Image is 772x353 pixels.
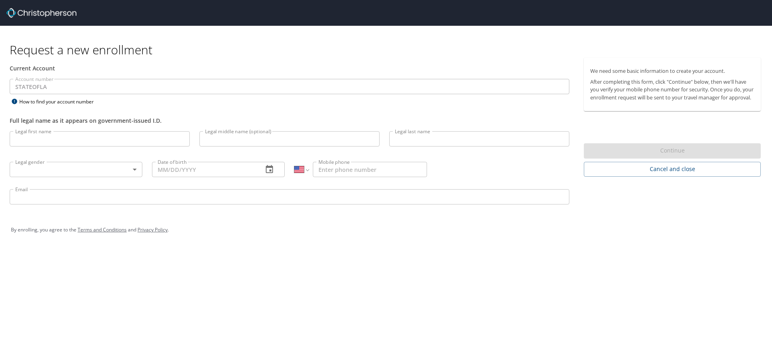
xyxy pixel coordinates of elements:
div: By enrolling, you agree to the and . [11,220,761,240]
div: Current Account [10,64,569,72]
img: cbt logo [6,8,76,18]
h1: Request a new enrollment [10,42,767,58]
span: Cancel and close [590,164,754,174]
p: After completing this form, click "Continue" below, then we'll have you verify your mobile phone ... [590,78,754,101]
a: Terms and Conditions [78,226,127,233]
a: Privacy Policy [138,226,168,233]
p: We need some basic information to create your account. [590,67,754,75]
div: Full legal name as it appears on government-issued I.D. [10,116,569,125]
input: Enter phone number [313,162,427,177]
input: MM/DD/YYYY [152,162,257,177]
button: Cancel and close [584,162,761,177]
div: ​ [10,162,142,177]
div: How to find your account number [10,97,110,107]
